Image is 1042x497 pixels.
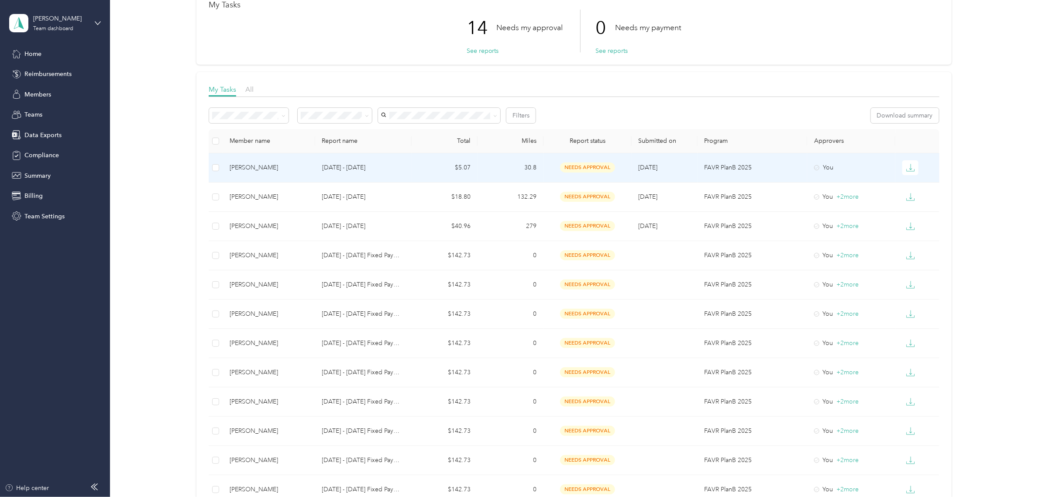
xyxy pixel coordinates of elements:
[698,446,808,475] td: FAVR PlanB 2025
[871,108,939,123] button: Download summary
[322,456,405,465] p: [DATE] - [DATE] Fixed Payment
[412,212,478,241] td: $40.96
[223,129,315,153] th: Member name
[560,280,615,290] span: needs approval
[814,309,888,319] div: You
[705,456,801,465] p: FAVR PlanB 2025
[837,427,859,435] span: + 2 more
[632,129,698,153] th: Submitted on
[322,485,405,494] p: [DATE] - [DATE] Fixed Payment
[837,339,859,347] span: + 2 more
[837,252,859,259] span: + 2 more
[322,221,405,231] p: [DATE] - [DATE]
[24,131,62,140] span: Data Exports
[698,417,808,446] td: FAVR PlanB 2025
[837,486,859,493] span: + 2 more
[698,212,808,241] td: FAVR PlanB 2025
[412,417,478,446] td: $142.73
[814,456,888,465] div: You
[814,368,888,377] div: You
[412,183,478,212] td: $18.80
[616,22,681,33] p: Needs my payment
[639,193,658,200] span: [DATE]
[705,163,801,173] p: FAVR PlanB 2025
[560,455,615,465] span: needs approval
[467,46,499,55] button: See reports
[705,192,801,202] p: FAVR PlanB 2025
[560,309,615,319] span: needs approval
[698,129,808,153] th: Program
[230,137,308,145] div: Member name
[698,153,808,183] td: FAVR PlanB 2025
[705,221,801,231] p: FAVR PlanB 2025
[322,426,405,436] p: [DATE] - [DATE] Fixed Payment
[560,221,615,231] span: needs approval
[705,485,801,494] p: FAVR PlanB 2025
[837,193,859,200] span: + 2 more
[322,338,405,348] p: [DATE] - [DATE] Fixed Payment
[478,212,543,241] td: 279
[550,137,624,145] span: Report status
[478,446,543,475] td: 0
[705,426,801,436] p: FAVR PlanB 2025
[230,368,308,377] div: [PERSON_NAME]
[705,309,801,319] p: FAVR PlanB 2025
[814,221,888,231] div: You
[209,0,939,10] h1: My Tasks
[837,281,859,288] span: + 2 more
[807,129,895,153] th: Approvers
[322,192,405,202] p: [DATE] - [DATE]
[467,10,497,46] p: 14
[837,222,859,230] span: + 2 more
[814,163,888,173] div: You
[560,484,615,494] span: needs approval
[412,387,478,417] td: $142.73
[560,338,615,348] span: needs approval
[24,191,43,200] span: Billing
[33,14,88,23] div: [PERSON_NAME]
[814,397,888,407] div: You
[230,221,308,231] div: [PERSON_NAME]
[698,241,808,270] td: FAVR PlanB 2025
[412,300,478,329] td: $142.73
[230,163,308,173] div: [PERSON_NAME]
[560,192,615,202] span: needs approval
[24,212,65,221] span: Team Settings
[478,329,543,358] td: 0
[478,417,543,446] td: 0
[230,397,308,407] div: [PERSON_NAME]
[33,26,73,31] div: Team dashboard
[5,483,49,493] button: Help center
[814,485,888,494] div: You
[209,85,236,93] span: My Tasks
[24,110,42,119] span: Teams
[560,162,615,173] span: needs approval
[705,397,801,407] p: FAVR PlanB 2025
[24,151,59,160] span: Compliance
[698,329,808,358] td: FAVR PlanB 2025
[24,90,51,99] span: Members
[322,397,405,407] p: [DATE] - [DATE] Fixed Payment
[497,22,563,33] p: Needs my approval
[230,192,308,202] div: [PERSON_NAME]
[698,387,808,417] td: FAVR PlanB 2025
[705,338,801,348] p: FAVR PlanB 2025
[705,368,801,377] p: FAVR PlanB 2025
[814,426,888,436] div: You
[230,280,308,290] div: [PERSON_NAME]
[993,448,1042,497] iframe: Everlance-gr Chat Button Frame
[639,222,658,230] span: [DATE]
[230,338,308,348] div: [PERSON_NAME]
[814,338,888,348] div: You
[837,369,859,376] span: + 2 more
[837,398,859,405] span: + 2 more
[230,426,308,436] div: [PERSON_NAME]
[322,163,405,173] p: [DATE] - [DATE]
[596,10,616,46] p: 0
[814,251,888,260] div: You
[322,368,405,377] p: [DATE] - [DATE] Fixed Payment
[412,358,478,387] td: $142.73
[485,137,536,145] div: Miles
[412,270,478,300] td: $142.73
